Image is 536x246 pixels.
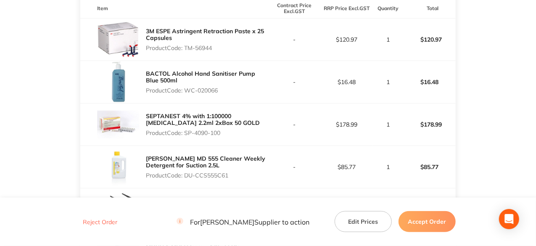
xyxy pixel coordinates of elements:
[146,155,265,169] a: [PERSON_NAME] MD 555 Cleaner Weekly Detergent for Suction 2.5L
[373,79,402,85] p: 1
[404,114,455,135] p: $178.99
[321,164,372,170] p: $85.77
[146,45,268,51] p: Product Code: TM-56944
[404,29,455,50] p: $120.97
[373,121,402,128] p: 1
[97,146,139,188] img: bm81YTU4cQ
[97,61,139,103] img: NTc3b2ExYw
[373,164,402,170] p: 1
[399,211,456,232] button: Accept Order
[321,36,372,43] p: $120.97
[269,79,320,85] p: -
[321,79,372,85] p: $16.48
[146,27,264,42] a: 3M ESPE Astringent Retraction Paste x 25 Capsules
[146,87,268,94] p: Product Code: WC-020066
[146,172,268,179] p: Product Code: DU-CCS555C61
[373,36,402,43] p: 1
[146,70,255,84] a: BACTOL Alcohol Hand Sanitiser Pump Blue 500ml
[146,130,268,136] p: Product Code: SP-4090-100
[80,218,120,226] button: Reject Order
[335,211,392,232] button: Edit Prices
[404,72,455,92] p: $16.48
[404,157,455,177] p: $85.77
[97,103,139,145] img: emVxaG9hdg
[499,209,519,229] div: Open Intercom Messenger
[269,36,320,43] p: -
[97,19,139,61] img: eWxxbXhoaA
[269,121,320,128] p: -
[97,188,139,230] img: ZGhmcjg5cA
[321,121,372,128] p: $178.99
[146,112,260,127] a: SEPTANEST 4% with 1:100000 [MEDICAL_DATA] 2.2ml 2xBox 50 GOLD
[177,218,309,226] p: For [PERSON_NAME] Supplier to action
[269,164,320,170] p: -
